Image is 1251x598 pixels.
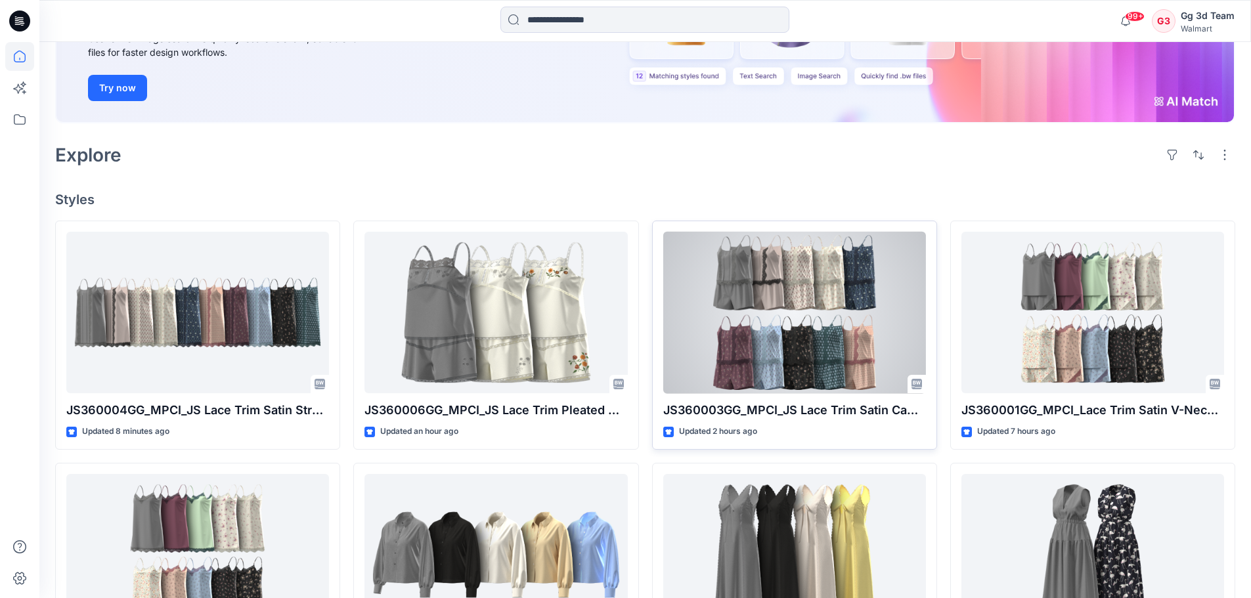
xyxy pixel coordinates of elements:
span: 99+ [1125,11,1145,22]
p: Updated 7 hours ago [977,425,1055,438]
p: JS360003GG_MPCI_JS Lace Trim Satin Cami Top & Shorts Set [663,401,926,419]
div: G3 [1152,9,1175,33]
div: Walmart [1181,24,1235,33]
p: Updated an hour ago [380,425,458,438]
div: Gg 3d Team [1181,8,1235,24]
a: JS360004GG_MPCI_JS Lace Trim Satin Strappy Dress [66,232,329,394]
a: JS360006GG_MPCI_JS Lace Trim Pleated Cami Top & Shorts Set With Embroidery [364,232,627,394]
p: JS360006GG_MPCI_JS Lace Trim Pleated Cami Top & Shorts Set With Embroidery [364,401,627,419]
p: Updated 2 hours ago [679,425,757,438]
p: JS360001GG_MPCI_Lace Trim Satin V-Neck Cami Top & Shorts Set [961,401,1224,419]
a: JS360001GG_MPCI_Lace Trim Satin V-Neck Cami Top & Shorts Set [961,232,1224,394]
p: JS360004GG_MPCI_JS Lace Trim Satin Strappy Dress [66,401,329,419]
a: JS360003GG_MPCI_JS Lace Trim Satin Cami Top & Shorts Set [663,232,926,394]
div: Use text or image search to quickly locate relevant, editable .bw files for faster design workflows. [88,32,384,59]
button: Try now [88,75,147,101]
p: Updated 8 minutes ago [82,425,169,438]
h4: Styles [55,192,1235,207]
h2: Explore [55,144,121,165]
